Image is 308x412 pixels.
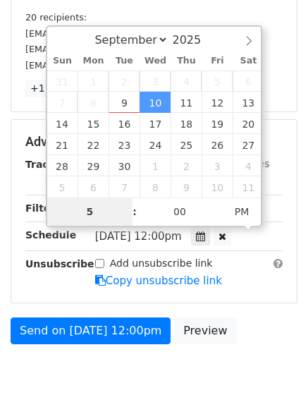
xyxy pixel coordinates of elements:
[171,155,202,176] span: October 2, 2025
[233,113,264,134] span: September 20, 2025
[233,92,264,113] span: September 13, 2025
[25,12,87,23] small: 20 recipients:
[233,71,264,92] span: September 6, 2025
[78,113,109,134] span: September 15, 2025
[109,71,140,92] span: September 2, 2025
[109,92,140,113] span: September 9, 2025
[223,198,261,226] span: Click to toggle
[133,198,137,226] span: :
[109,155,140,176] span: September 30, 2025
[202,176,233,198] span: October 10, 2025
[47,56,78,66] span: Sun
[110,256,213,271] label: Add unsubscribe link
[25,80,85,97] a: +17 more
[47,71,78,92] span: August 31, 2025
[140,71,171,92] span: September 3, 2025
[202,71,233,92] span: September 5, 2025
[25,202,61,214] strong: Filters
[202,134,233,155] span: September 26, 2025
[78,56,109,66] span: Mon
[171,134,202,155] span: September 25, 2025
[174,317,236,344] a: Preview
[47,198,133,226] input: Hour
[233,134,264,155] span: September 27, 2025
[25,229,76,241] strong: Schedule
[11,317,171,344] a: Send on [DATE] 12:00pm
[140,176,171,198] span: October 8, 2025
[109,176,140,198] span: October 7, 2025
[202,113,233,134] span: September 19, 2025
[140,155,171,176] span: October 1, 2025
[233,176,264,198] span: October 11, 2025
[78,71,109,92] span: September 1, 2025
[95,230,182,243] span: [DATE] 12:00pm
[25,44,183,54] small: [EMAIL_ADDRESS][DOMAIN_NAME]
[95,274,222,287] a: Copy unsubscribe link
[78,155,109,176] span: September 29, 2025
[238,344,308,412] iframe: Chat Widget
[168,33,219,47] input: Year
[47,134,78,155] span: September 21, 2025
[78,176,109,198] span: October 6, 2025
[25,134,283,150] h5: Advanced
[233,155,264,176] span: October 4, 2025
[140,92,171,113] span: September 10, 2025
[137,198,223,226] input: Minute
[25,159,73,170] strong: Tracking
[109,113,140,134] span: September 16, 2025
[140,56,171,66] span: Wed
[202,155,233,176] span: October 3, 2025
[78,92,109,113] span: September 8, 2025
[47,176,78,198] span: October 5, 2025
[140,134,171,155] span: September 24, 2025
[233,56,264,66] span: Sat
[25,28,183,39] small: [EMAIL_ADDRESS][DOMAIN_NAME]
[140,113,171,134] span: September 17, 2025
[171,71,202,92] span: September 4, 2025
[109,134,140,155] span: September 23, 2025
[78,134,109,155] span: September 22, 2025
[47,113,78,134] span: September 14, 2025
[171,56,202,66] span: Thu
[202,92,233,113] span: September 12, 2025
[109,56,140,66] span: Tue
[171,176,202,198] span: October 9, 2025
[202,56,233,66] span: Fri
[47,92,78,113] span: September 7, 2025
[171,113,202,134] span: September 18, 2025
[171,92,202,113] span: September 11, 2025
[25,60,183,71] small: [EMAIL_ADDRESS][DOMAIN_NAME]
[25,258,94,269] strong: Unsubscribe
[47,155,78,176] span: September 28, 2025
